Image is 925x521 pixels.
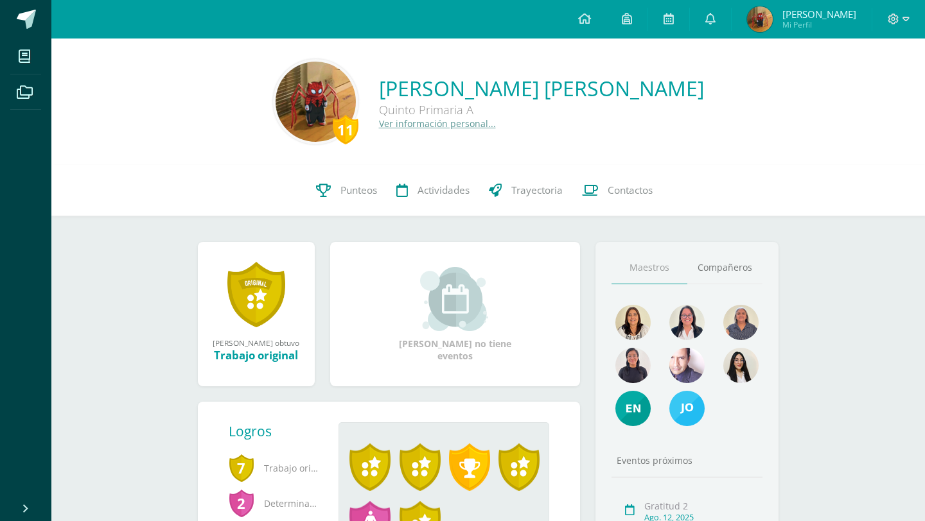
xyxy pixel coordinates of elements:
div: [PERSON_NAME] no tiene eventos [391,267,519,362]
a: Actividades [387,165,479,216]
img: a8e8556f48ef469a8de4653df9219ae6.png [669,348,705,383]
span: Actividades [418,184,470,197]
div: Quinto Primaria A [379,102,704,117]
img: 876c69fb502899f7a2bc55a9ba2fa0e7.png [615,305,651,340]
span: Contactos [608,184,653,197]
a: Punteos [306,165,387,216]
span: 7 [229,453,254,483]
span: Determinación [229,486,319,521]
img: 6e2f20004b8c097e66f8a099974e0ff1.png [723,348,759,383]
div: Eventos próximos [612,454,763,466]
span: Mi Perfil [782,19,856,30]
span: Punteos [340,184,377,197]
img: f779a4e8ad232e87fc701809dd56c7cb.png [747,6,773,32]
div: 11 [333,115,358,144]
a: Maestros [612,252,687,284]
img: 39db85fb1d7fb4dbb270869defb5d773.png [276,62,356,142]
div: Gratitud 2 [644,500,759,512]
img: 041e67bb1815648f1c28e9f895bf2be1.png [615,348,651,383]
img: e4e25d66bd50ed3745d37a230cf1e994.png [615,391,651,426]
a: [PERSON_NAME] [PERSON_NAME] [379,74,704,102]
span: Trayectoria [511,184,563,197]
img: 3e9e4233b3f9cde1b2f380faa16d83d5.png [669,391,705,426]
div: Trabajo original [211,348,302,363]
img: 8f3bf19539481b212b8ab3c0cdc72ac6.png [723,305,759,340]
a: Contactos [572,165,662,216]
a: Compañeros [687,252,763,284]
a: Ver información personal... [379,117,496,130]
div: [PERSON_NAME] obtuvo [211,337,302,348]
a: Trayectoria [479,165,572,216]
img: event_small.png [420,267,490,331]
span: Trabajo original [229,450,319,486]
span: [PERSON_NAME] [782,8,856,21]
img: 408a551ef2c74b912fbe9346b0557d9b.png [669,305,705,340]
span: 2 [229,488,254,518]
div: Logros [229,422,329,440]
